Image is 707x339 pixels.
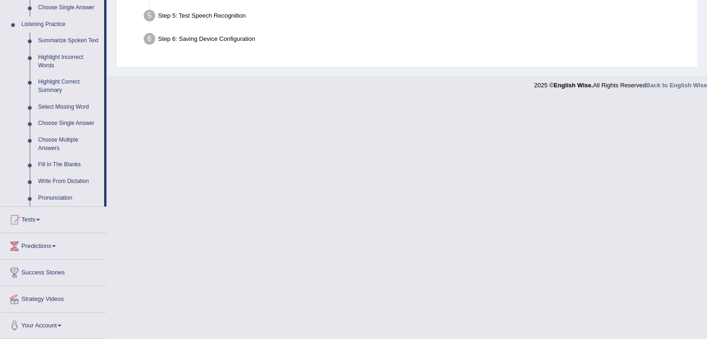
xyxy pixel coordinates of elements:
strong: English Wise. [554,82,593,89]
a: Your Account [0,313,106,336]
a: Pronunciation [34,190,104,207]
a: Highlight Correct Summary [34,74,104,98]
a: Predictions [0,233,106,256]
a: Write From Dictation [34,173,104,190]
a: Summarize Spoken Text [34,33,104,49]
a: Back to English Wise [646,82,707,89]
a: Success Stories [0,260,106,283]
div: Step 6: Saving Device Configuration [139,30,693,51]
a: Select Missing Word [34,99,104,116]
div: Step 5: Test Speech Recognition [139,7,693,27]
div: 2025 © All Rights Reserved [534,76,707,90]
a: Highlight Incorrect Words [34,49,104,74]
a: Listening Practice [17,16,104,33]
a: Strategy Videos [0,286,106,309]
a: Fill In The Blanks [34,156,104,173]
a: Tests [0,207,106,230]
a: Choose Multiple Answers [34,132,104,156]
a: Choose Single Answer [34,115,104,132]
